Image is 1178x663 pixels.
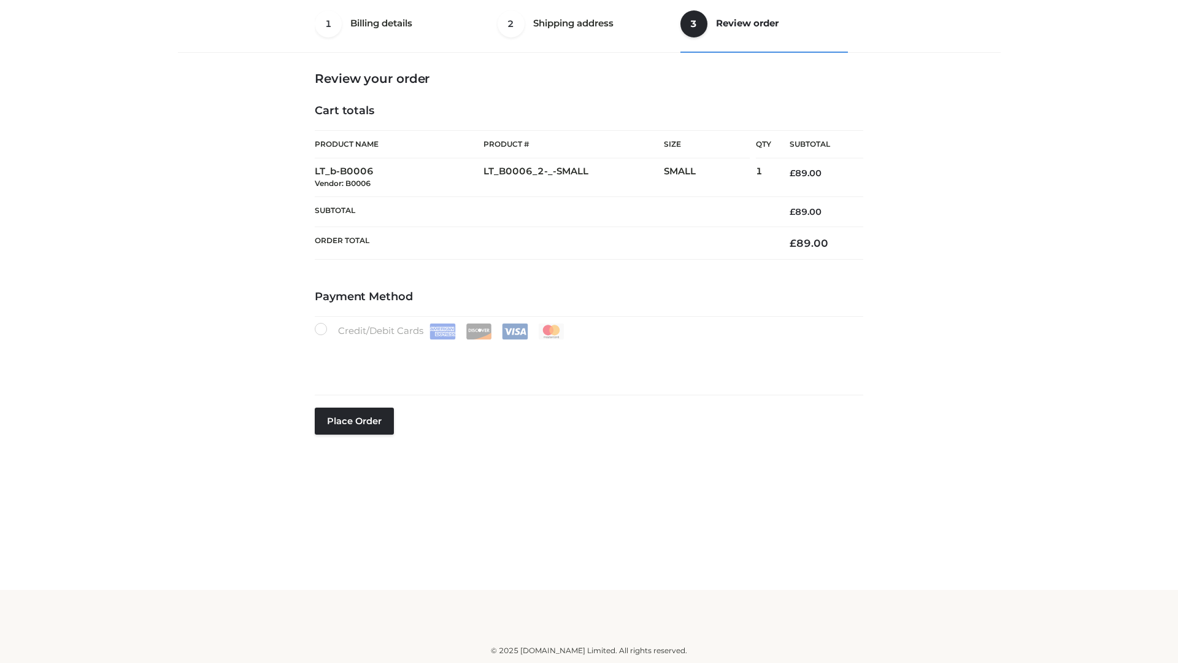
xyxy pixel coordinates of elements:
td: SMALL [664,158,756,197]
bdi: 89.00 [790,237,828,249]
bdi: 89.00 [790,206,822,217]
th: Qty [756,130,771,158]
button: Place order [315,408,394,435]
img: Mastercard [538,324,564,339]
h3: Review your order [315,71,863,86]
h4: Cart totals [315,104,863,118]
th: Order Total [315,227,771,260]
th: Product Name [315,130,483,158]
th: Subtotal [771,131,863,158]
td: LT_b-B0006 [315,158,483,197]
img: Discover [466,324,492,339]
bdi: 89.00 [790,168,822,179]
span: £ [790,237,796,249]
small: Vendor: B0006 [315,179,371,188]
div: © 2025 [DOMAIN_NAME] Limited. All rights reserved. [182,645,996,657]
h4: Payment Method [315,290,863,304]
iframe: Secure payment input frame [312,337,861,382]
img: Amex [429,324,456,339]
th: Size [664,131,750,158]
td: 1 [756,158,771,197]
span: £ [790,206,795,217]
img: Visa [502,324,528,339]
span: £ [790,168,795,179]
th: Subtotal [315,196,771,227]
td: LT_B0006_2-_-SMALL [483,158,664,197]
label: Credit/Debit Cards [315,323,566,339]
th: Product # [483,130,664,158]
